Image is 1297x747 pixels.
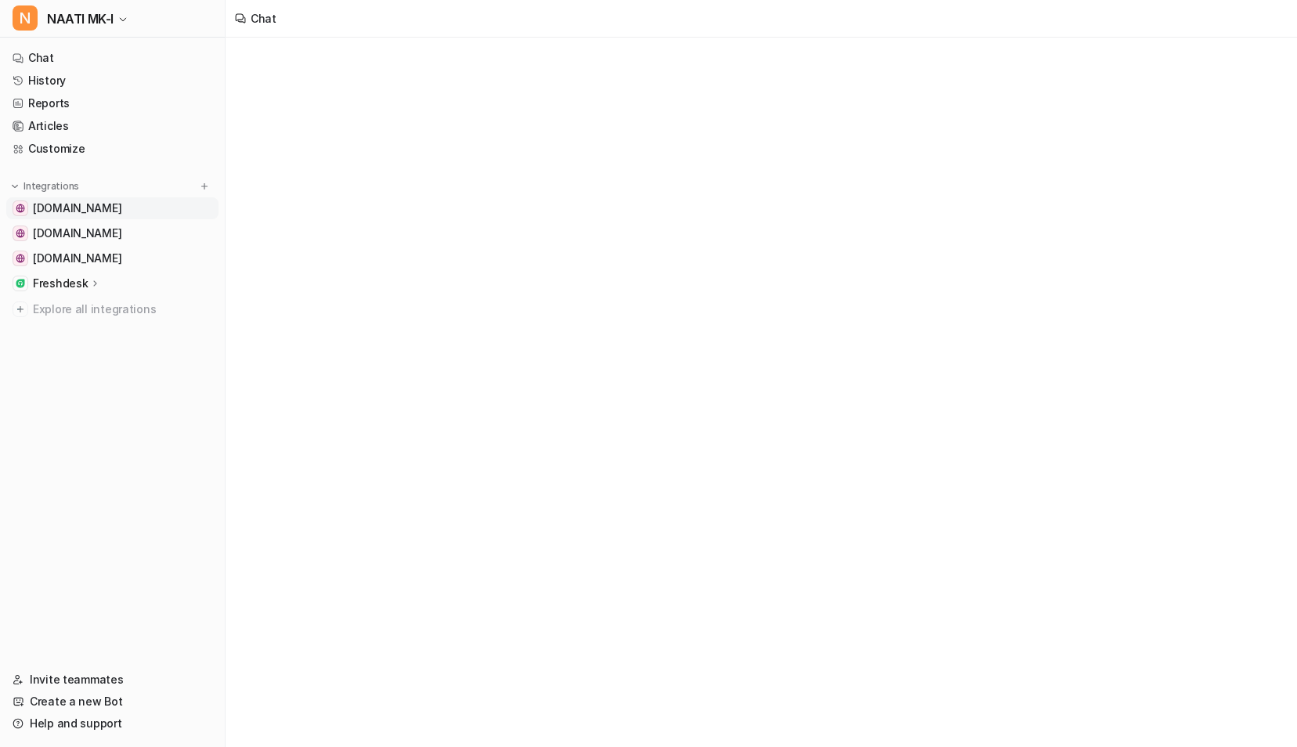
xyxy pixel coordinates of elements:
[6,222,219,244] a: my.naati.com.au[DOMAIN_NAME]
[13,301,28,317] img: explore all integrations
[16,229,25,238] img: my.naati.com.au
[6,47,219,69] a: Chat
[6,115,219,137] a: Articles
[33,226,121,241] span: [DOMAIN_NAME]
[6,298,219,320] a: Explore all integrations
[6,179,84,194] button: Integrations
[16,254,25,263] img: learn.naati.com.au
[6,138,219,160] a: Customize
[13,5,38,31] span: N
[6,197,219,219] a: www.naati.com.au[DOMAIN_NAME]
[199,181,210,192] img: menu_add.svg
[33,276,88,291] p: Freshdesk
[16,279,25,288] img: Freshdesk
[9,181,20,192] img: expand menu
[6,669,219,691] a: Invite teammates
[33,251,121,266] span: [DOMAIN_NAME]
[251,10,276,27] div: Chat
[33,297,212,322] span: Explore all integrations
[47,8,114,30] span: NAATI MK-I
[6,70,219,92] a: History
[23,180,79,193] p: Integrations
[33,200,121,216] span: [DOMAIN_NAME]
[6,713,219,734] a: Help and support
[16,204,25,213] img: www.naati.com.au
[6,92,219,114] a: Reports
[6,247,219,269] a: learn.naati.com.au[DOMAIN_NAME]
[6,691,219,713] a: Create a new Bot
